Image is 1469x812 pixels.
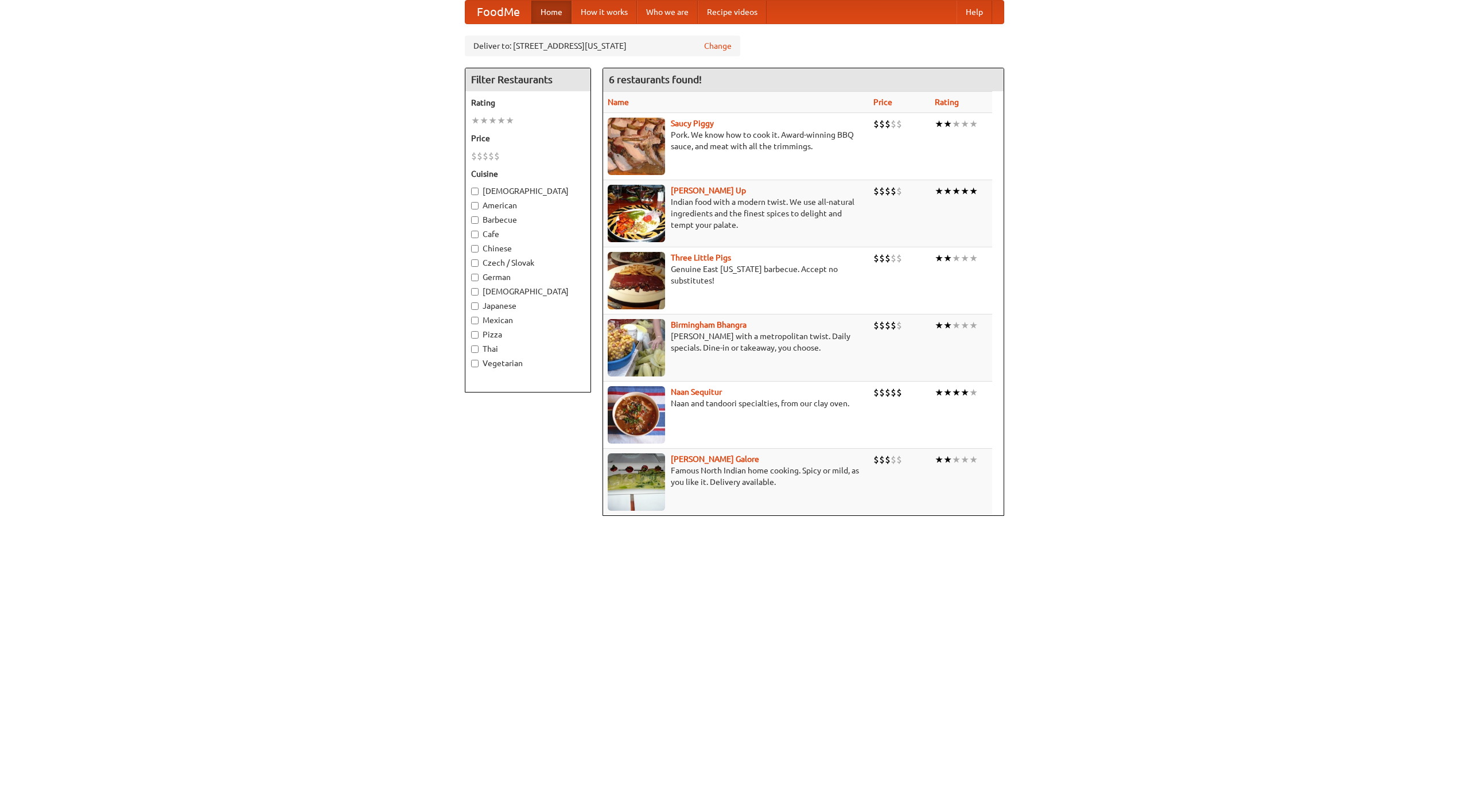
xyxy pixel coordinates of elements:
[885,386,891,399] li: $
[608,252,665,309] img: littlepigs.jpg
[879,453,885,466] li: $
[891,319,896,332] li: $
[671,119,714,128] a: Saucy Piggy
[471,300,585,312] label: Japanese
[891,118,896,130] li: $
[608,331,864,353] p: [PERSON_NAME] with a metropolitan twist. Daily specials. Dine-in or takeaway, you choose.
[488,114,497,127] li: ★
[483,150,488,162] li: $
[572,1,637,24] a: How it works
[471,360,479,367] input: Vegetarian
[608,98,629,107] a: Name
[952,386,961,399] li: ★
[952,185,961,197] li: ★
[891,453,896,466] li: $
[891,386,896,399] li: $
[873,453,879,466] li: $
[957,1,992,24] a: Help
[943,118,952,130] li: ★
[471,97,585,108] h5: Rating
[471,286,585,297] label: [DEMOGRAPHIC_DATA]
[935,98,959,107] a: Rating
[477,150,483,162] li: $
[952,252,961,265] li: ★
[885,319,891,332] li: $
[961,185,969,197] li: ★
[471,202,479,209] input: American
[671,387,722,397] a: Naan Sequitur
[609,74,702,85] ng-pluralize: 6 restaurants found!
[471,331,479,339] input: Pizza
[471,345,479,353] input: Thai
[935,386,943,399] li: ★
[608,319,665,376] img: bhangra.jpg
[969,118,978,130] li: ★
[891,252,896,265] li: $
[471,216,479,224] input: Barbecue
[885,185,891,197] li: $
[961,453,969,466] li: ★
[969,252,978,265] li: ★
[465,68,590,91] h4: Filter Restaurants
[471,288,479,296] input: [DEMOGRAPHIC_DATA]
[497,114,506,127] li: ★
[471,274,479,281] input: German
[471,271,585,283] label: German
[873,386,879,399] li: $
[896,118,902,130] li: $
[494,150,500,162] li: $
[952,453,961,466] li: ★
[896,386,902,399] li: $
[943,319,952,332] li: ★
[935,185,943,197] li: ★
[896,453,902,466] li: $
[671,320,747,329] a: Birmingham Bhangra
[891,185,896,197] li: $
[471,259,479,267] input: Czech / Slovak
[873,185,879,197] li: $
[671,454,759,464] b: [PERSON_NAME] Galore
[480,114,488,127] li: ★
[608,129,864,152] p: Pork. We know how to cook it. Award-winning BBQ sauce, and meat with all the trimmings.
[879,252,885,265] li: $
[969,319,978,332] li: ★
[935,118,943,130] li: ★
[471,185,585,197] label: [DEMOGRAPHIC_DATA]
[943,185,952,197] li: ★
[873,252,879,265] li: $
[471,200,585,211] label: American
[471,114,480,127] li: ★
[896,252,902,265] li: $
[608,185,665,242] img: curryup.jpg
[471,168,585,180] h5: Cuisine
[879,386,885,399] li: $
[961,252,969,265] li: ★
[952,319,961,332] li: ★
[488,150,494,162] li: $
[608,386,665,444] img: naansequitur.jpg
[969,185,978,197] li: ★
[873,98,892,107] a: Price
[885,252,891,265] li: $
[698,1,767,24] a: Recipe videos
[471,343,585,355] label: Thai
[608,196,864,231] p: Indian food with a modern twist. We use all-natural ingredients and the finest spices to delight ...
[671,186,746,195] b: [PERSON_NAME] Up
[471,257,585,269] label: Czech / Slovak
[608,118,665,175] img: saucy.jpg
[471,358,585,369] label: Vegetarian
[471,314,585,326] label: Mexican
[671,253,731,262] a: Three Little Pigs
[879,319,885,332] li: $
[961,386,969,399] li: ★
[637,1,698,24] a: Who we are
[471,228,585,240] label: Cafe
[873,319,879,332] li: $
[608,398,864,409] p: Naan and tandoori specialties, from our clay oven.
[879,185,885,197] li: $
[608,465,864,488] p: Famous North Indian home cooking. Spicy or mild, as you like it. Delivery available.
